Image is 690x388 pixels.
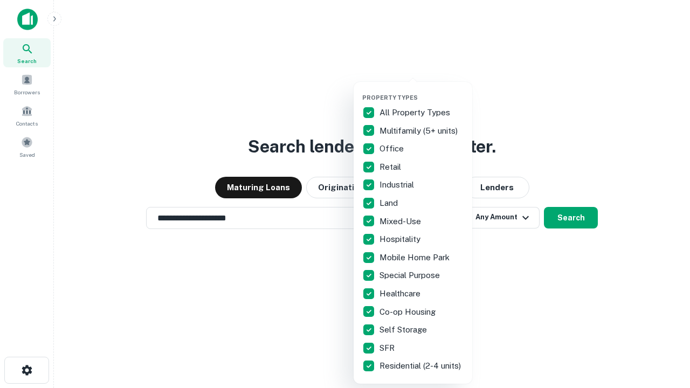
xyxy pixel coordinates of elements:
p: Industrial [379,178,416,191]
p: Land [379,197,400,210]
p: All Property Types [379,106,452,119]
span: Property Types [362,94,418,101]
p: Mobile Home Park [379,251,452,264]
p: Special Purpose [379,269,442,282]
p: Office [379,142,406,155]
p: Co-op Housing [379,306,438,318]
iframe: Chat Widget [636,302,690,354]
p: SFR [379,342,397,355]
p: Self Storage [379,323,429,336]
p: Multifamily (5+ units) [379,124,460,137]
p: Hospitality [379,233,423,246]
p: Healthcare [379,287,423,300]
p: Mixed-Use [379,215,423,228]
p: Retail [379,161,403,174]
p: Residential (2-4 units) [379,359,463,372]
